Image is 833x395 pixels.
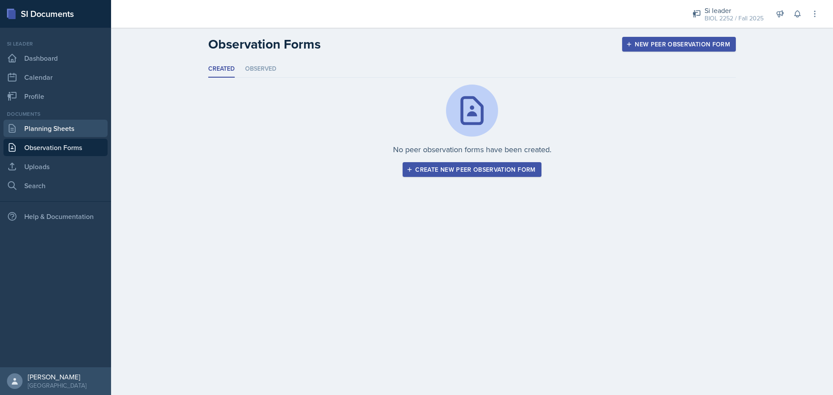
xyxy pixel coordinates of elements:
h2: Observation Forms [208,36,321,52]
div: [GEOGRAPHIC_DATA] [28,381,86,390]
p: No peer observation forms have been created. [393,144,551,155]
div: New Peer Observation Form [628,41,730,48]
button: Create new peer observation form [403,162,541,177]
a: Uploads [3,158,108,175]
button: New Peer Observation Form [622,37,736,52]
a: Calendar [3,69,108,86]
div: BIOL 2252 / Fall 2025 [705,14,764,23]
li: Created [208,61,235,78]
div: Si leader [705,5,764,16]
div: Documents [3,110,108,118]
div: [PERSON_NAME] [28,372,86,381]
a: Search [3,177,108,194]
a: Observation Forms [3,139,108,156]
a: Planning Sheets [3,120,108,137]
a: Dashboard [3,49,108,67]
a: Profile [3,88,108,105]
div: Si leader [3,40,108,48]
li: Observed [245,61,276,78]
div: Create new peer observation form [408,166,535,173]
div: Help & Documentation [3,208,108,225]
